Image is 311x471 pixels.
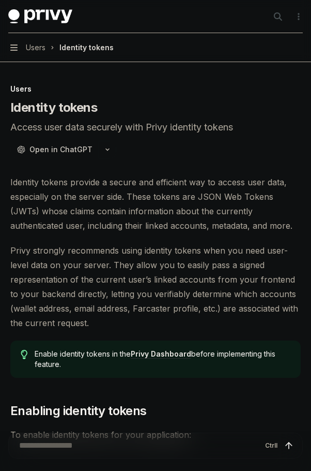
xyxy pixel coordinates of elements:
[35,349,290,370] span: Enable identity tokens in the before implementing this feature.
[10,175,301,233] span: Identity tokens provide a secure and efficient way to access user data, especially on the server ...
[26,41,45,54] span: Users
[10,428,301,442] span: To enable identity tokens for your application:
[29,144,92,155] span: Open in ChatGPT
[10,84,301,94] div: Users
[10,141,99,158] button: Open in ChatGPT
[131,349,191,359] a: Privy Dashboard
[10,403,147,419] span: Enabling identity tokens
[21,350,28,359] svg: Tip
[10,120,301,135] p: Access user data securely with Privy identity tokens
[8,9,72,24] img: dark logo
[10,99,97,116] h1: Identity tokens
[292,9,303,24] button: More actions
[10,243,301,330] span: Privy strongly recommends using identity tokens when you need user-level data on your server. The...
[19,433,261,458] input: Ask a question...
[282,438,296,453] button: Send message
[270,8,286,25] button: Open search
[59,41,114,54] div: Identity tokens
